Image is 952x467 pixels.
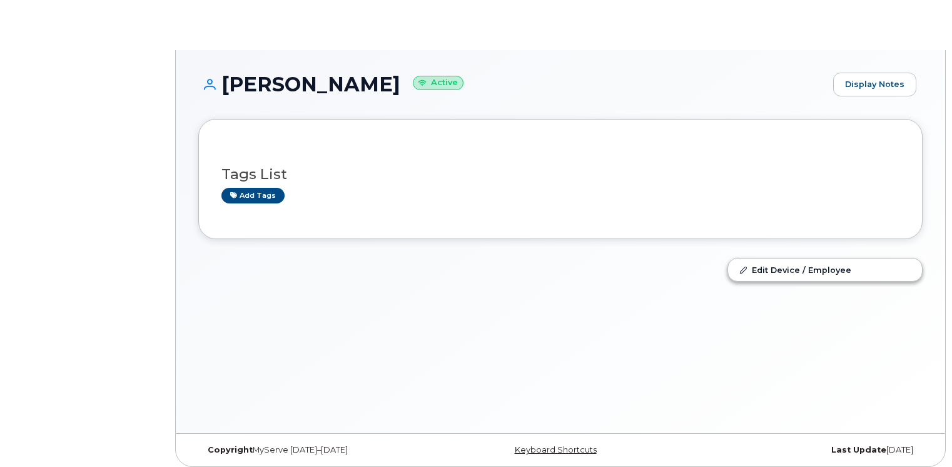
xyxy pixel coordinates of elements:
a: Display Notes [833,73,916,96]
small: Active [413,76,463,90]
strong: Last Update [831,445,886,454]
h3: Tags List [221,167,899,182]
strong: Copyright [208,445,253,454]
a: Keyboard Shortcuts [515,445,597,454]
h1: [PERSON_NAME] [198,73,827,95]
a: Edit Device / Employee [728,259,922,281]
div: MyServe [DATE]–[DATE] [198,445,440,455]
a: Add tags [221,188,285,203]
div: [DATE] [681,445,923,455]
